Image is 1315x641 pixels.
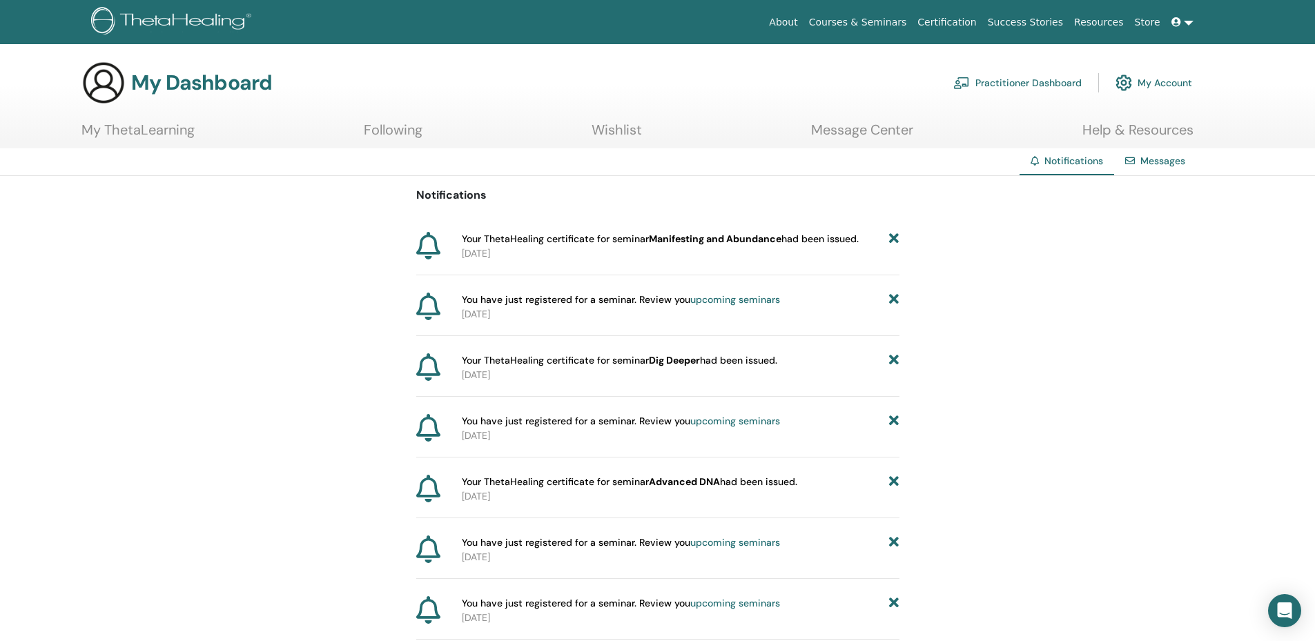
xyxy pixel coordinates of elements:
p: [DATE] [462,428,899,443]
p: [DATE] [462,368,899,382]
h3: My Dashboard [131,70,272,95]
img: logo.png [91,7,256,38]
img: cog.svg [1116,71,1132,95]
p: [DATE] [462,489,899,504]
img: generic-user-icon.jpg [81,61,126,105]
p: Notifications [416,187,899,204]
a: Wishlist [592,121,642,148]
a: My ThetaLearning [81,121,195,148]
a: Practitioner Dashboard [953,68,1082,98]
span: You have just registered for a seminar. Review you [462,293,780,307]
b: Advanced DNA [649,475,720,488]
a: Help & Resources [1082,121,1194,148]
span: You have just registered for a seminar. Review you [462,414,780,428]
span: Your ThetaHealing certificate for seminar had been issued. [462,475,797,489]
a: Courses & Seminars [803,10,913,35]
a: Certification [912,10,982,35]
b: Dig Deeper [649,354,700,366]
a: upcoming seminars [690,415,780,427]
a: Success Stories [982,10,1069,35]
a: Store [1129,10,1166,35]
p: [DATE] [462,246,899,261]
p: [DATE] [462,550,899,564]
a: Message Center [811,121,913,148]
a: My Account [1116,68,1192,98]
a: upcoming seminars [690,293,780,306]
span: Your ThetaHealing certificate for seminar had been issued. [462,353,777,368]
div: Open Intercom Messenger [1268,594,1301,627]
img: chalkboard-teacher.svg [953,77,970,89]
a: Resources [1069,10,1129,35]
p: [DATE] [462,611,899,625]
a: Messages [1140,155,1185,167]
a: upcoming seminars [690,597,780,609]
a: Following [364,121,422,148]
a: upcoming seminars [690,536,780,549]
a: About [763,10,803,35]
span: Notifications [1044,155,1103,167]
span: You have just registered for a seminar. Review you [462,535,780,550]
span: You have just registered for a seminar. Review you [462,596,780,611]
p: [DATE] [462,307,899,322]
span: Your ThetaHealing certificate for seminar had been issued. [462,232,859,246]
b: Manifesting and Abundance [649,233,781,245]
